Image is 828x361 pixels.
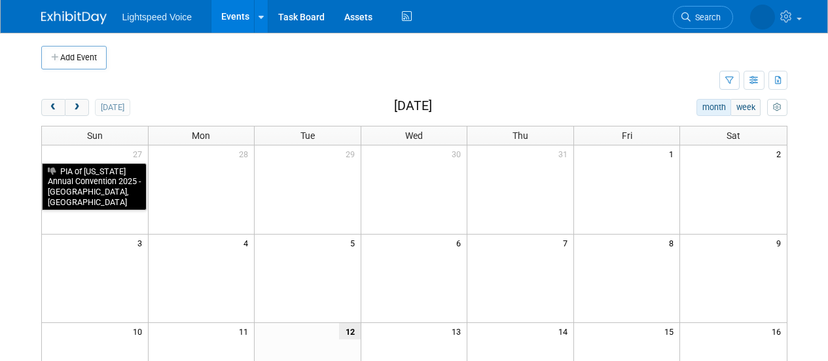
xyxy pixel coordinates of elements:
[767,99,787,116] button: myCustomButton
[65,99,89,116] button: next
[691,12,721,22] span: Search
[132,145,148,162] span: 27
[455,235,467,251] span: 6
[344,145,361,162] span: 29
[562,235,573,251] span: 7
[242,235,254,251] span: 4
[349,235,361,251] span: 5
[41,99,65,116] button: prev
[300,130,315,141] span: Tue
[41,11,107,24] img: ExhibitDay
[87,130,103,141] span: Sun
[132,323,148,339] span: 10
[238,323,254,339] span: 11
[122,12,192,22] span: Lightspeed Voice
[339,323,361,339] span: 12
[238,145,254,162] span: 28
[770,323,787,339] span: 16
[696,99,731,116] button: month
[450,323,467,339] span: 13
[450,145,467,162] span: 30
[673,6,733,29] a: Search
[557,323,573,339] span: 14
[775,235,787,251] span: 9
[513,130,528,141] span: Thu
[394,99,432,113] h2: [DATE]
[557,145,573,162] span: 31
[192,130,210,141] span: Mon
[773,104,782,112] i: Personalize Calendar
[668,235,679,251] span: 8
[95,99,130,116] button: [DATE]
[750,5,775,29] img: Alexis Snowbarger
[727,130,740,141] span: Sat
[42,163,147,211] a: PIA of [US_STATE] Annual Convention 2025 - [GEOGRAPHIC_DATA], [GEOGRAPHIC_DATA]
[622,130,632,141] span: Fri
[41,46,107,69] button: Add Event
[405,130,423,141] span: Wed
[730,99,761,116] button: week
[775,145,787,162] span: 2
[663,323,679,339] span: 15
[136,235,148,251] span: 3
[668,145,679,162] span: 1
